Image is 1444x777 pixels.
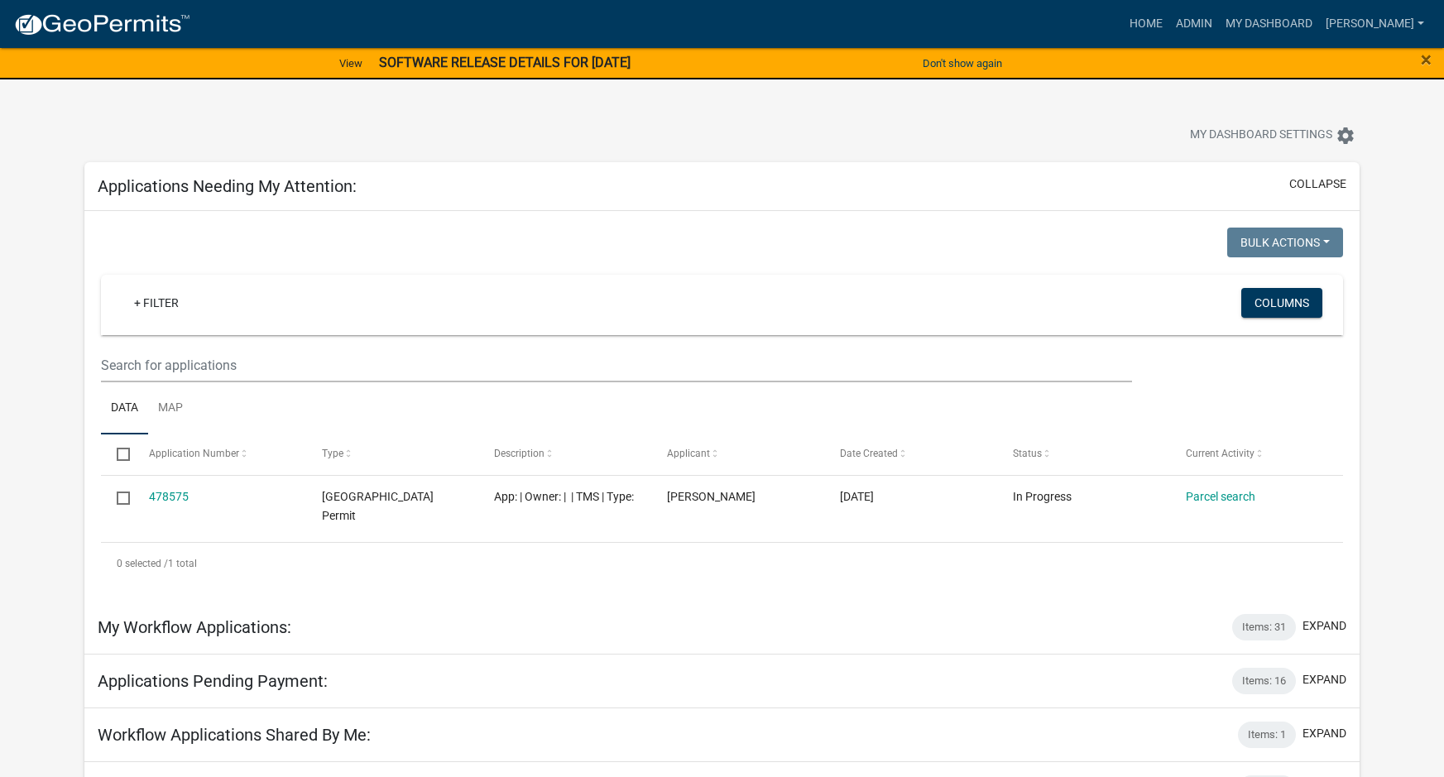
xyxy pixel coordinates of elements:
button: Bulk Actions [1227,228,1343,257]
a: + Filter [121,288,192,318]
input: Search for applications [101,348,1131,382]
div: Items: 16 [1232,668,1296,694]
datatable-header-cell: Type [305,434,478,474]
datatable-header-cell: Select [101,434,132,474]
datatable-header-cell: Date Created [824,434,997,474]
i: settings [1336,126,1355,146]
span: Type [322,448,343,459]
strong: SOFTWARE RELEASE DETAILS FOR [DATE] [379,55,631,70]
span: App: | Owner: | | TMS | Type: [494,490,634,503]
span: Current Activity [1186,448,1255,459]
datatable-header-cell: Current Activity [1169,434,1342,474]
span: Applicant [667,448,710,459]
span: Date Created [840,448,898,459]
a: Parcel search [1186,490,1255,503]
span: Application Number [149,448,239,459]
button: expand [1302,671,1346,688]
h5: Applications Pending Payment: [98,671,328,691]
button: Close [1421,50,1432,70]
span: × [1421,48,1432,71]
a: Data [101,382,148,435]
button: Columns [1241,288,1322,318]
button: expand [1302,725,1346,742]
span: 09/15/2025 [840,490,874,503]
a: My Dashboard [1219,8,1319,40]
a: Admin [1169,8,1219,40]
a: Map [148,382,193,435]
div: Items: 1 [1238,722,1296,748]
datatable-header-cell: Description [478,434,651,474]
a: View [333,50,369,77]
button: My Dashboard Settingssettings [1177,119,1369,151]
span: 0 selected / [117,558,168,569]
h5: Applications Needing My Attention: [98,176,357,196]
span: In Progress [1013,490,1072,503]
div: collapse [84,211,1360,601]
a: [PERSON_NAME] [1319,8,1431,40]
span: Tara Hayes [667,490,756,503]
div: 1 total [101,543,1343,584]
datatable-header-cell: Status [997,434,1170,474]
span: Description [494,448,544,459]
h5: Workflow Applications Shared By Me: [98,725,371,745]
button: Don't show again [916,50,1009,77]
span: My Dashboard Settings [1190,126,1332,146]
div: Items: 31 [1232,614,1296,640]
a: 478575 [149,490,189,503]
button: collapse [1289,175,1346,193]
span: Jasper County Building Permit [322,490,434,522]
a: Home [1123,8,1169,40]
button: expand [1302,617,1346,635]
h5: My Workflow Applications: [98,617,291,637]
datatable-header-cell: Applicant [651,434,824,474]
datatable-header-cell: Application Number [133,434,306,474]
span: Status [1013,448,1042,459]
